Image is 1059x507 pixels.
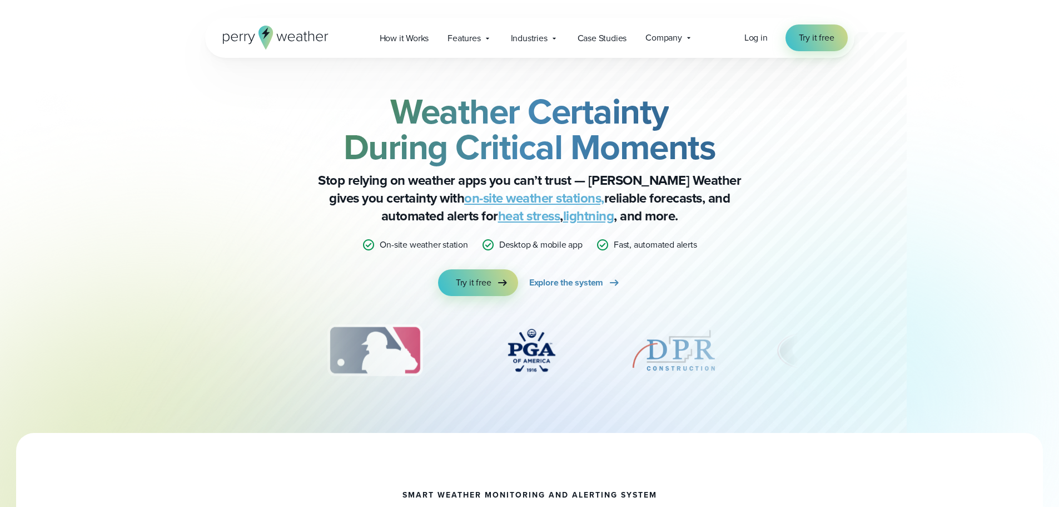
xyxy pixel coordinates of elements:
[785,24,848,51] a: Try it free
[316,323,434,378] img: MLB.svg
[529,269,621,296] a: Explore the system
[487,323,576,378] div: 4 of 12
[772,323,840,378] div: 6 of 12
[629,323,718,378] div: 5 of 12
[744,31,768,45] a: Log in
[402,491,657,500] h1: smart weather monitoring and alerting system
[380,238,468,252] p: On-site weather station
[261,323,799,384] div: slideshow
[307,171,752,225] p: Stop relying on weather apps you can’t trust — [PERSON_NAME] Weather gives you certainty with rel...
[380,32,429,45] span: How it Works
[456,276,491,289] span: Try it free
[578,32,627,45] span: Case Studies
[316,323,434,378] div: 3 of 12
[370,27,439,50] a: How it Works
[438,269,518,296] a: Try it free
[511,32,548,45] span: Industries
[772,323,840,378] img: University-of-Georgia.svg
[563,206,614,226] a: lightning
[614,238,697,252] p: Fast, automated alerts
[799,31,834,45] span: Try it free
[344,85,716,173] strong: Weather Certainty During Critical Moments
[464,188,604,208] a: on-site weather stations,
[629,323,718,378] img: DPR-Construction.svg
[529,276,603,289] span: Explore the system
[568,27,637,50] a: Case Studies
[498,206,560,226] a: heat stress
[499,238,583,252] p: Desktop & mobile app
[448,32,480,45] span: Features
[185,323,263,378] img: NASA.svg
[487,323,576,378] img: PGA.svg
[645,31,682,45] span: Company
[185,323,263,378] div: 2 of 12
